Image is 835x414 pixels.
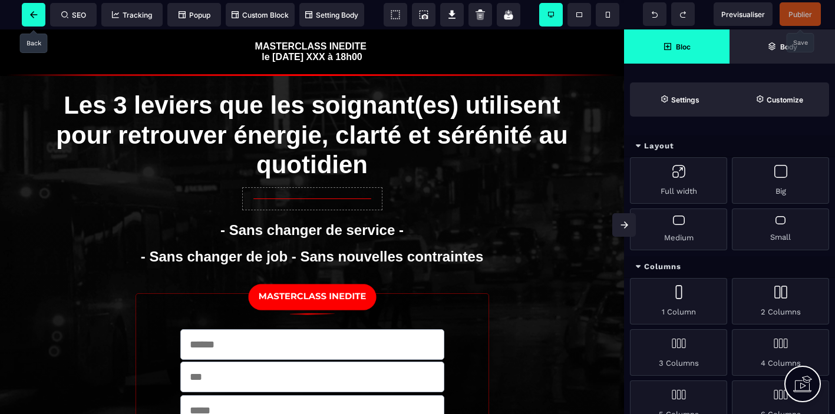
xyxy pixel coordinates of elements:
[788,10,812,19] span: Publier
[305,11,358,19] span: Setting Body
[630,82,730,117] span: Settings
[239,247,386,289] img: 204faf8e3ea6a26df9b9b1147ecb76f0_BONUS_OFFERTS.png
[112,11,152,19] span: Tracking
[9,9,615,36] text: MASTERCLASS INEDITE le [DATE] XXX à 18h00
[384,3,407,27] span: View components
[179,11,210,19] span: Popup
[624,256,835,278] div: Columns
[630,208,727,250] div: Medium
[671,95,699,104] strong: Settings
[676,42,691,51] strong: Bloc
[232,11,289,19] span: Custom Block
[624,29,730,64] span: Open Blocks
[730,82,829,117] span: Open Style Manager
[56,55,569,157] h1: Les 3 leviers que les soignant(es) utilisent pour retrouver énergie, clarté et sérénité au quotidien
[624,135,835,157] div: Layout
[714,2,773,26] span: Preview
[732,157,829,204] div: Big
[732,329,829,376] div: 4 Columns
[61,11,86,19] span: SEO
[630,278,727,324] div: 1 Column
[767,95,803,104] strong: Customize
[412,3,435,27] span: Screenshot
[732,208,829,250] div: Small
[730,29,835,64] span: Open Layer Manager
[721,10,765,19] span: Previsualiser
[630,329,727,376] div: 3 Columns
[56,181,569,246] h1: - Sans changer de service - - Sans changer de job - Sans nouvelles contraintes
[780,42,797,51] strong: Body
[630,157,727,204] div: Full width
[732,278,829,324] div: 2 Columns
